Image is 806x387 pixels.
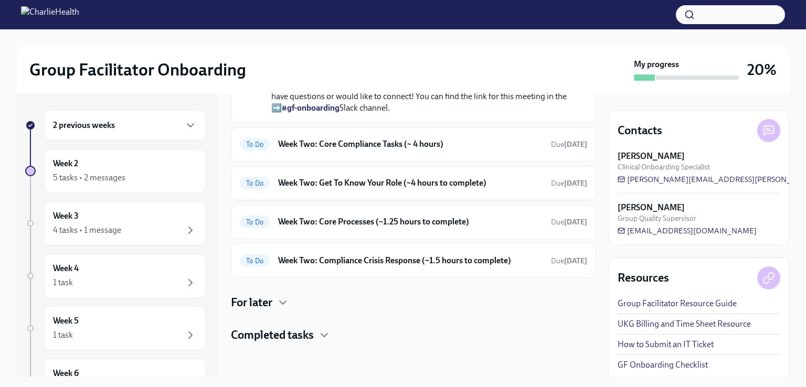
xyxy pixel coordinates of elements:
span: Group Quality Supervisor [618,213,696,223]
span: To Do [240,257,270,265]
a: To DoWeek Two: Compliance Crisis Response (~1.5 hours to complete)Due[DATE] [240,252,587,269]
a: How to Submit an IT Ticket [618,339,714,350]
a: Group Facilitator Resource Guide [618,298,737,309]
h6: 2 previous weeks [53,120,115,131]
span: Clinical Onboarding Specialist [618,162,710,172]
span: To Do [240,179,270,187]
span: September 29th, 2025 09:00 [551,217,587,227]
h6: Week Two: Core Processes (~1.25 hours to complete) [278,216,543,228]
span: Due [551,256,587,265]
strong: [DATE] [564,140,587,149]
div: Completed tasks [231,327,596,343]
h6: Week 5 [53,315,79,327]
div: For later [231,295,596,310]
span: To Do [240,141,270,148]
a: UKG Billing and Time Sheet Resource [618,318,751,330]
a: To DoWeek Two: Get To Know Your Role (~4 hours to complete)Due[DATE] [240,175,587,191]
span: September 29th, 2025 09:00 [551,178,587,188]
h6: Week Two: Core Compliance Tasks (~ 4 hours) [278,138,543,150]
a: Week 25 tasks • 2 messages [25,149,206,193]
span: Due [551,140,587,149]
a: Week 34 tasks • 1 message [25,201,206,245]
a: To DoWeek Two: Core Compliance Tasks (~ 4 hours)Due[DATE] [240,136,587,153]
h4: Completed tasks [231,327,314,343]
div: 1 task [53,277,73,288]
span: To Do [240,218,270,226]
strong: [DATE] [564,256,587,265]
span: September 29th, 2025 09:00 [551,139,587,149]
h6: Week Two: Compliance Crisis Response (~1.5 hours to complete) [278,255,543,266]
strong: [DATE] [564,218,587,227]
img: CharlieHealth [21,6,79,23]
a: To DoWeek Two: Core Processes (~1.25 hours to complete)Due[DATE] [240,213,587,230]
span: Due [551,218,587,227]
h6: Week Two: Get To Know Your Role (~4 hours to complete) [278,177,543,189]
div: 1 task [53,329,73,341]
h6: Week 6 [53,368,79,379]
strong: [DATE] [564,179,587,188]
strong: My progress [634,59,679,70]
h6: Week 3 [53,210,79,222]
h4: Resources [618,270,669,286]
div: 2 previous weeks [44,110,206,141]
div: 4 tasks • 1 message [53,224,121,236]
div: 5 tasks • 2 messages [53,172,125,184]
h6: Week 4 [53,263,79,274]
a: GF Onboarding Checklist [618,359,708,371]
strong: [PERSON_NAME] [618,150,685,162]
a: Week 41 task [25,254,206,298]
a: [EMAIL_ADDRESS][DOMAIN_NAME] [618,225,757,236]
h2: Group Facilitator Onboarding [29,59,246,80]
h4: Contacts [618,123,662,138]
h3: 20% [747,60,777,79]
span: September 29th, 2025 09:00 [551,256,587,266]
h6: Week 2 [53,158,78,169]
a: Week 51 task [25,306,206,350]
h4: For later [231,295,272,310]
span: Due [551,179,587,188]
a: #gf-onboarding [282,103,340,113]
strong: [PERSON_NAME] [618,202,685,213]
